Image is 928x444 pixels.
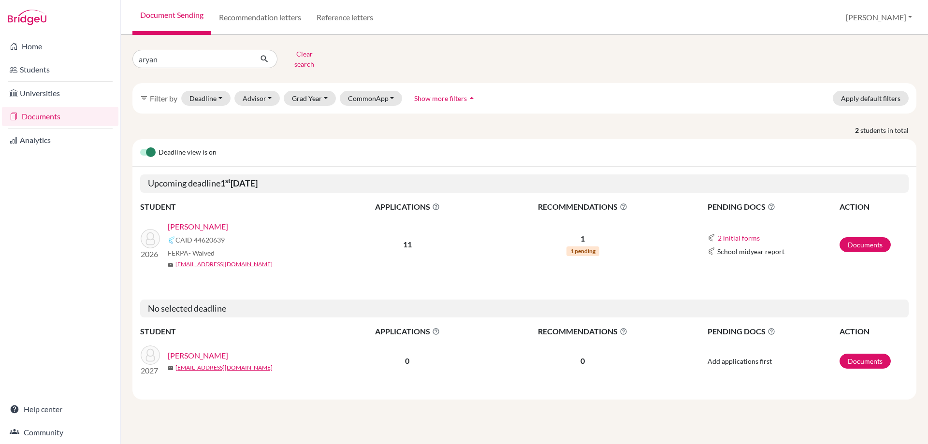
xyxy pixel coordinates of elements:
span: Add applications first [708,357,772,365]
th: STUDENT [140,325,333,338]
span: School midyear report [717,246,784,257]
button: Deadline [181,91,231,106]
span: Show more filters [414,94,467,102]
img: Wadhwani, Aryan [141,229,160,248]
button: Show more filtersarrow_drop_up [406,91,485,106]
span: CAID 44620639 [175,235,225,245]
button: Advisor [234,91,280,106]
h5: No selected deadline [140,300,909,318]
span: mail [168,262,174,268]
span: APPLICATIONS [334,326,481,337]
b: 0 [405,356,409,365]
p: 2027 [141,365,160,376]
button: Clear search [277,46,331,72]
img: Common App logo [168,236,175,244]
th: STUDENT [140,201,333,213]
a: Universities [2,84,118,103]
a: Documents [840,354,891,369]
span: PENDING DOCS [708,201,839,213]
a: [PERSON_NAME] [168,350,228,361]
p: 0 [482,355,684,367]
button: 2 initial forms [717,232,760,243]
b: 1 [DATE] [220,178,258,188]
span: mail [168,365,174,371]
span: - Waived [188,249,215,257]
sup: st [225,177,231,185]
a: Home [2,37,118,56]
button: CommonApp [340,91,403,106]
th: ACTION [839,325,909,338]
strong: 2 [855,125,860,135]
a: Documents [2,107,118,126]
p: 2026 [141,248,160,260]
a: Community [2,423,118,442]
p: 1 [482,233,684,244]
a: [PERSON_NAME] [168,221,228,232]
a: Analytics [2,130,118,150]
span: Deadline view is on [159,147,217,158]
img: Bridge-U [8,10,46,25]
input: Find student by name... [132,50,252,68]
a: Help center [2,400,118,419]
span: RECOMMENDATIONS [482,201,684,213]
span: students in total [860,125,916,135]
span: RECOMMENDATIONS [482,326,684,337]
i: filter_list [140,94,148,102]
button: Apply default filters [833,91,909,106]
img: Common App logo [708,247,715,255]
h5: Upcoming deadline [140,174,909,193]
a: Documents [840,237,891,252]
button: Grad Year [284,91,336,106]
a: [EMAIL_ADDRESS][DOMAIN_NAME] [175,260,273,269]
img: Ranavaya, Aryan [141,345,160,365]
button: [PERSON_NAME] [841,8,916,27]
span: 1 pending [566,246,599,256]
span: FERPA [168,248,215,258]
i: arrow_drop_up [467,93,477,103]
a: [EMAIL_ADDRESS][DOMAIN_NAME] [175,363,273,372]
span: PENDING DOCS [708,326,839,337]
th: ACTION [839,201,909,213]
img: Common App logo [708,234,715,242]
span: APPLICATIONS [334,201,481,213]
span: Filter by [150,94,177,103]
b: 11 [403,240,412,249]
a: Students [2,60,118,79]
